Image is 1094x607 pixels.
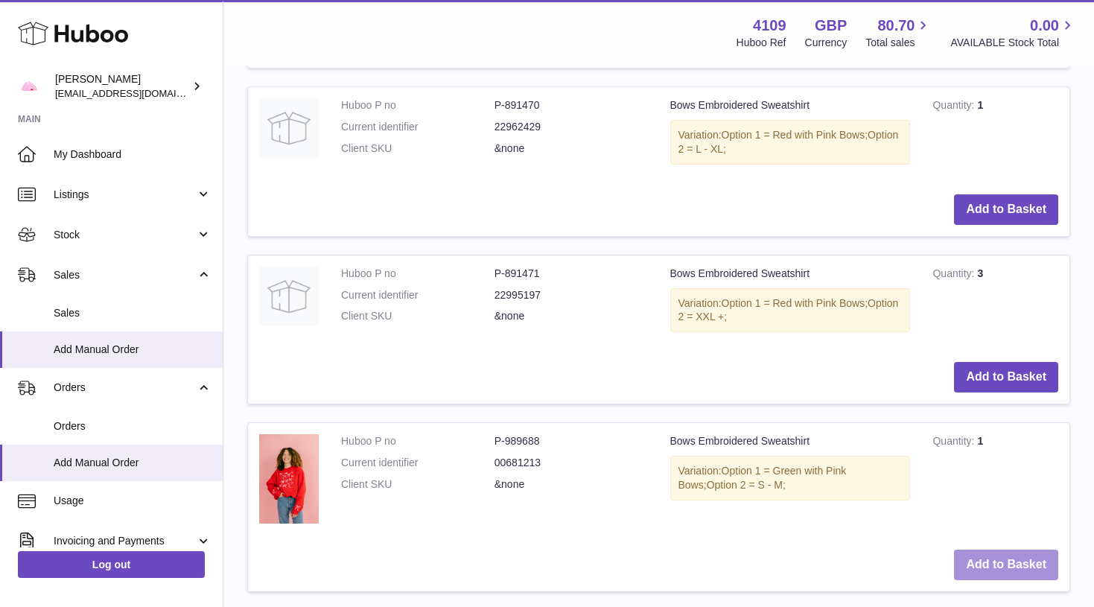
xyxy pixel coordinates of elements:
div: Variation: [670,456,911,500]
dt: Client SKU [341,309,494,323]
dt: Client SKU [341,142,494,156]
dt: Client SKU [341,477,494,492]
dt: Current identifier [341,120,494,134]
span: Total sales [865,36,932,50]
span: Sales [54,268,196,282]
strong: GBP [815,16,847,36]
dt: Huboo P no [341,98,494,112]
a: Log out [18,551,205,578]
button: Add to Basket [954,194,1058,225]
span: Option 1 = Green with Pink Bows; [678,465,847,491]
span: Option 2 = L - XL; [678,129,899,155]
img: Bows Embroidered Sweatshirt [259,267,319,326]
dd: &none [494,309,648,323]
td: 1 [921,423,1069,538]
span: My Dashboard [54,147,212,162]
span: 80.70 [877,16,915,36]
span: Sales [54,306,212,320]
span: AVAILABLE Stock Total [950,36,1076,50]
span: Usage [54,494,212,508]
div: [PERSON_NAME] [55,72,189,101]
dt: Current identifier [341,288,494,302]
strong: 4109 [753,16,786,36]
dd: P-989688 [494,434,648,448]
div: Variation: [670,120,911,165]
div: Huboo Ref [737,36,786,50]
td: 3 [921,255,1069,352]
button: Add to Basket [954,550,1058,580]
td: Bows Embroidered Sweatshirt [659,423,922,538]
td: Bows Embroidered Sweatshirt [659,87,922,183]
td: Bows Embroidered Sweatshirt [659,255,922,352]
dd: &none [494,477,648,492]
dt: Current identifier [341,456,494,470]
dt: Huboo P no [341,434,494,448]
span: Invoicing and Payments [54,534,196,548]
strong: Quantity [932,435,977,451]
dd: &none [494,142,648,156]
div: Variation: [670,288,911,333]
dd: 22962429 [494,120,648,134]
dt: Huboo P no [341,267,494,281]
div: Currency [805,36,847,50]
img: Bows Embroidered Sweatshirt [259,98,319,158]
strong: Quantity [932,99,977,115]
img: hello@limpetstore.com [18,75,40,98]
dd: 00681213 [494,456,648,470]
a: 0.00 AVAILABLE Stock Total [950,16,1076,50]
dd: 22995197 [494,288,648,302]
span: Listings [54,188,196,202]
dd: P-891471 [494,267,648,281]
span: Orders [54,381,196,395]
strong: Quantity [932,267,977,283]
td: 1 [921,87,1069,183]
span: Orders [54,419,212,433]
a: 80.70 Total sales [865,16,932,50]
span: Option 2 = S - M; [707,479,786,491]
button: Add to Basket [954,362,1058,393]
img: Bows Embroidered Sweatshirt [259,434,319,524]
span: Option 1 = Red with Pink Bows; [722,129,868,141]
span: 0.00 [1030,16,1059,36]
span: Add Manual Order [54,456,212,470]
dd: P-891470 [494,98,648,112]
span: Option 1 = Red with Pink Bows; [722,297,868,309]
span: Stock [54,228,196,242]
span: Add Manual Order [54,343,212,357]
span: [EMAIL_ADDRESS][DOMAIN_NAME] [55,87,219,99]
